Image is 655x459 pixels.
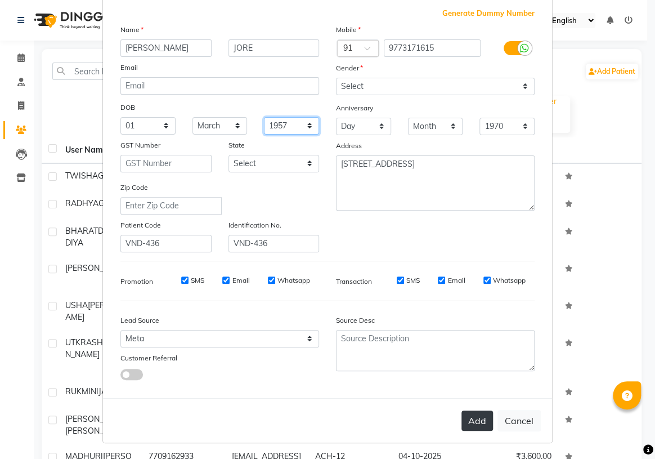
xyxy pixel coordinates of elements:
[228,235,320,252] input: Resident No. or Any Id
[384,39,481,57] input: Mobile
[120,39,212,57] input: First Name
[120,77,319,95] input: Email
[120,353,177,363] label: Customer Referral
[228,39,320,57] input: Last Name
[120,197,222,215] input: Enter Zip Code
[461,411,493,431] button: Add
[120,25,143,35] label: Name
[228,220,281,230] label: Identification No.
[120,140,160,150] label: GST Number
[191,275,204,286] label: SMS
[277,275,310,286] label: Whatsapp
[406,275,420,286] label: SMS
[120,235,212,252] input: Patient Code
[336,315,375,326] label: Source Desc
[120,277,153,287] label: Promotion
[336,141,362,151] label: Address
[120,315,159,326] label: Lead Source
[120,155,212,172] input: GST Number
[228,140,245,150] label: State
[120,220,161,230] label: Patient Code
[120,103,135,113] label: DOB
[120,182,148,193] label: Zip Code
[442,8,535,19] span: Generate Dummy Number
[497,410,541,431] button: Cancel
[232,275,249,286] label: Email
[336,277,372,287] label: Transaction
[120,63,138,73] label: Email
[336,25,361,35] label: Mobile
[336,103,373,113] label: Anniversary
[447,275,465,286] label: Email
[493,275,526,286] label: Whatsapp
[336,63,363,73] label: Gender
